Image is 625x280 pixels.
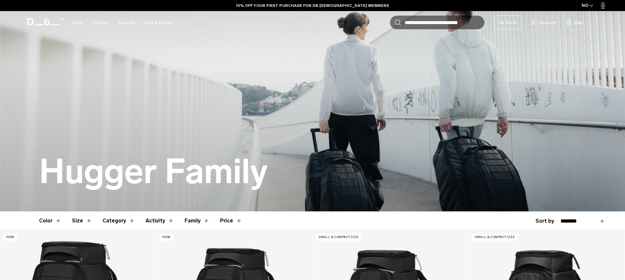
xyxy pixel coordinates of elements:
h1: Hugger Family [39,153,268,191]
button: Toggle Price [220,211,242,230]
a: Shop [72,11,83,34]
button: Toggle Filter [146,211,174,230]
button: Bag [566,19,583,26]
p: Small & Compact Size [316,234,361,241]
a: Explore [93,11,108,34]
span: Bag [575,19,583,26]
a: 10% OFF YOUR FIRST PURCHASE FOR DB [DEMOGRAPHIC_DATA] MEMBERS [236,3,389,8]
a: Db Black [494,16,521,29]
span: Account [539,19,556,26]
p: New [160,234,174,241]
p: New [3,234,17,241]
button: Toggle Filter [39,211,62,230]
a: Account [531,19,556,26]
a: Support [118,11,135,34]
p: Small & Compact Size [472,234,518,241]
button: Toggle Filter [185,211,210,230]
a: Lost & Found [145,11,172,34]
button: Toggle Filter [103,211,135,230]
button: Toggle Filter [72,211,92,230]
nav: Main Navigation [67,11,177,34]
